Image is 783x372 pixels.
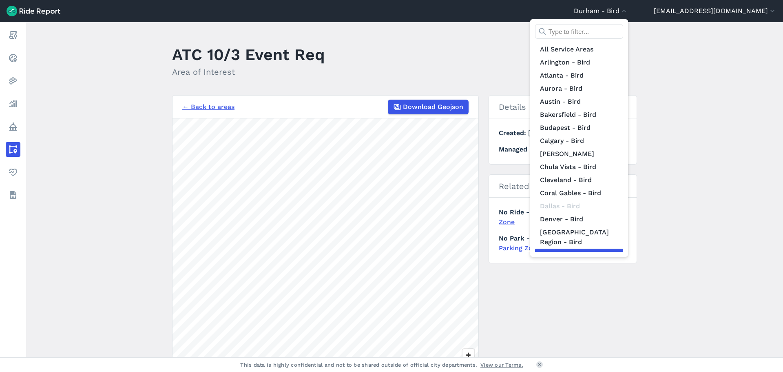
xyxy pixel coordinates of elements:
[535,187,623,200] a: Coral Gables - Bird
[535,95,623,108] a: Austin - Bird
[535,213,623,226] a: Denver - Bird
[535,24,623,39] input: Type to filter...
[535,82,623,95] a: Aurora - Bird
[535,226,623,249] a: [GEOGRAPHIC_DATA] Region - Bird
[535,200,623,213] div: Dallas - Bird
[535,56,623,69] a: Arlington - Bird
[535,134,623,147] a: Calgary - Bird
[535,43,623,56] a: All Service Areas
[535,147,623,160] a: [PERSON_NAME]
[535,108,623,121] a: Bakersfield - Bird
[535,174,623,187] a: Cleveland - Bird
[535,121,623,134] a: Budapest - Bird
[535,249,623,262] a: Durham - Bird
[535,160,623,174] a: Chula Vista - Bird
[535,69,623,82] a: Atlanta - Bird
